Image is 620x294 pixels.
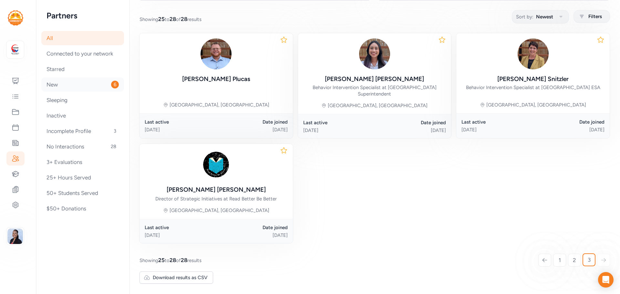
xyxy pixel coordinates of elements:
div: [GEOGRAPHIC_DATA], [GEOGRAPHIC_DATA] [328,102,428,109]
span: 28 [170,257,176,263]
div: [DATE] [375,127,446,134]
div: [GEOGRAPHIC_DATA], [GEOGRAPHIC_DATA] [486,102,586,108]
div: Last active [145,119,216,125]
span: Showing to of results [139,15,201,23]
span: 28 [181,16,187,22]
div: [DATE] [216,127,287,133]
div: [GEOGRAPHIC_DATA], [GEOGRAPHIC_DATA] [170,102,269,108]
div: [DATE] [533,127,604,133]
span: Showing to of results [139,256,201,264]
div: New [41,77,124,92]
span: Sort by: [516,13,533,21]
div: [PERSON_NAME] Snitzler [497,75,569,84]
div: Open Intercom Messenger [598,272,614,288]
span: 6 [111,81,119,88]
div: Last active [461,119,533,125]
img: logo [8,43,22,57]
span: 2 [573,256,576,264]
div: [PERSON_NAME] [PERSON_NAME] [325,75,424,84]
a: 2 [568,254,581,267]
div: [DATE] [145,232,216,238]
span: 3 [111,127,119,135]
div: Behavior Intervention Specialist at [GEOGRAPHIC_DATA] ESA [466,84,600,91]
div: Sleeping [41,93,124,107]
img: logo [8,10,23,25]
a: 1 [553,254,566,267]
div: 3+ Evaluations [41,155,124,169]
span: Filters [588,13,602,20]
div: Connected to your network [41,46,124,61]
div: Behavior Intervention Specialist at [GEOGRAPHIC_DATA] Superintendent [303,84,446,97]
div: Date joined [216,119,287,125]
div: [DATE] [461,127,533,133]
div: Incomplete Profile [41,124,124,138]
div: Last active [145,224,216,231]
div: Date joined [533,119,604,125]
div: Last active [303,119,375,126]
span: 28 [181,257,187,263]
div: $50+ Donations [41,201,124,216]
img: m6ddw7RrQUOwAd8T4QXU [201,38,232,69]
span: Newest [536,13,553,21]
span: 1 [559,256,561,264]
span: Download results as CSV [153,274,208,281]
div: [DATE] [216,232,287,238]
div: [PERSON_NAME] [PERSON_NAME] [167,185,266,194]
button: Download results as CSV [139,271,213,284]
span: 3 [588,256,591,264]
div: Starred [41,62,124,76]
div: 25+ Hours Served [41,170,124,185]
div: Date joined [375,119,446,126]
span: 28 [108,143,119,150]
div: [DATE] [145,127,216,133]
img: PiIR1MBZSf25XaStCP2T [359,38,390,69]
div: No Interactions [41,139,124,154]
div: [GEOGRAPHIC_DATA], [GEOGRAPHIC_DATA] [170,207,269,214]
div: Inactive [41,108,124,123]
span: 25 [158,257,165,263]
div: Date joined [216,224,287,231]
button: Sort by:Newest [512,10,569,24]
img: YILM611sSOeT9NMfrX1a [201,149,232,180]
div: Director of Strategic Initiatives at Read Better Be Better [155,196,277,202]
div: 50+ Students Served [41,186,124,200]
span: 28 [170,16,176,22]
div: [PERSON_NAME] Plucas [182,75,250,84]
div: [DATE] [303,127,375,134]
div: All [41,31,124,45]
span: 25 [158,16,165,22]
img: QXbGuyYBRtiFrUexSTa0 [518,38,549,69]
h2: Partners [46,10,119,21]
